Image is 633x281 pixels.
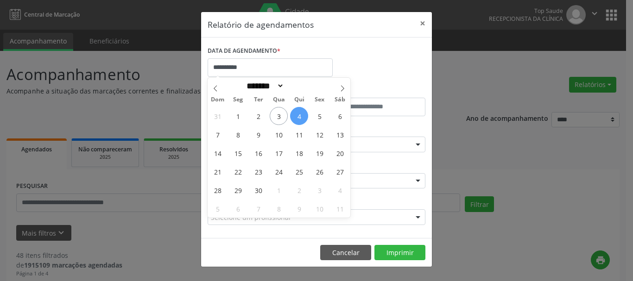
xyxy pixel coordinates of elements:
[243,81,284,91] select: Month
[249,144,267,162] span: Setembro 16, 2025
[209,125,227,144] span: Setembro 7, 2025
[208,19,314,31] h5: Relatório de agendamentos
[211,212,291,222] span: Selecione um profissional
[270,144,288,162] span: Setembro 17, 2025
[208,97,228,103] span: Dom
[270,162,288,181] span: Setembro 24, 2025
[331,144,349,162] span: Setembro 20, 2025
[290,200,308,218] span: Outubro 9, 2025
[331,162,349,181] span: Setembro 27, 2025
[413,12,432,35] button: Close
[209,162,227,181] span: Setembro 21, 2025
[310,97,330,103] span: Sex
[310,125,329,144] span: Setembro 12, 2025
[229,144,247,162] span: Setembro 15, 2025
[229,200,247,218] span: Outubro 6, 2025
[228,97,248,103] span: Seg
[229,162,247,181] span: Setembro 22, 2025
[249,125,267,144] span: Setembro 9, 2025
[290,181,308,199] span: Outubro 2, 2025
[249,200,267,218] span: Outubro 7, 2025
[331,181,349,199] span: Outubro 4, 2025
[269,97,289,103] span: Qua
[374,245,425,261] button: Imprimir
[290,125,308,144] span: Setembro 11, 2025
[249,107,267,125] span: Setembro 2, 2025
[310,107,329,125] span: Setembro 5, 2025
[249,181,267,199] span: Setembro 30, 2025
[331,125,349,144] span: Setembro 13, 2025
[290,144,308,162] span: Setembro 18, 2025
[248,97,269,103] span: Ter
[331,200,349,218] span: Outubro 11, 2025
[310,162,329,181] span: Setembro 26, 2025
[320,245,371,261] button: Cancelar
[229,181,247,199] span: Setembro 29, 2025
[229,125,247,144] span: Setembro 8, 2025
[310,181,329,199] span: Outubro 3, 2025
[290,162,308,181] span: Setembro 25, 2025
[208,44,280,58] label: DATA DE AGENDAMENTO
[249,162,267,181] span: Setembro 23, 2025
[209,144,227,162] span: Setembro 14, 2025
[310,144,329,162] span: Setembro 19, 2025
[270,200,288,218] span: Outubro 8, 2025
[331,107,349,125] span: Setembro 6, 2025
[270,125,288,144] span: Setembro 10, 2025
[229,107,247,125] span: Setembro 1, 2025
[290,107,308,125] span: Setembro 4, 2025
[289,97,310,103] span: Qui
[270,107,288,125] span: Setembro 3, 2025
[330,97,350,103] span: Sáb
[319,83,425,98] label: ATÉ
[310,200,329,218] span: Outubro 10, 2025
[209,181,227,199] span: Setembro 28, 2025
[270,181,288,199] span: Outubro 1, 2025
[209,200,227,218] span: Outubro 5, 2025
[284,81,315,91] input: Year
[209,107,227,125] span: Agosto 31, 2025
